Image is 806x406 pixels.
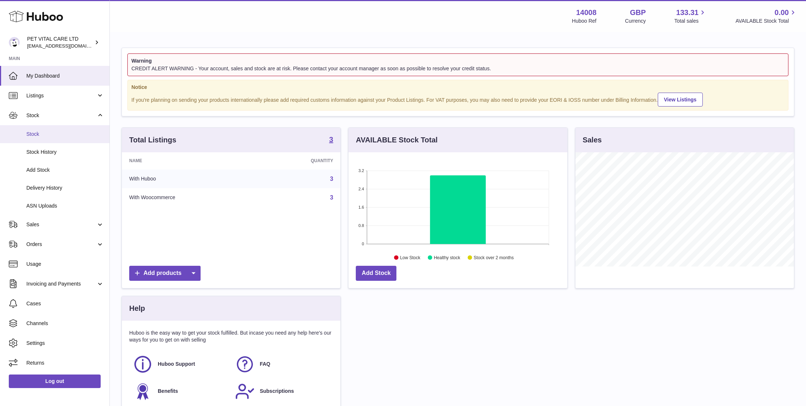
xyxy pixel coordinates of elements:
div: CREDIT ALERT WARNING - Your account, sales and stock are at risk. Please contact your account man... [131,65,784,72]
strong: Warning [131,57,784,64]
h3: Sales [583,135,602,145]
span: Settings [26,340,104,347]
strong: 14008 [576,8,597,18]
text: 0 [362,242,364,246]
span: Sales [26,221,96,228]
span: Add Stock [26,167,104,174]
span: Subscriptions [260,388,294,395]
span: 0.00 [775,8,789,18]
div: Currency [625,18,646,25]
span: AVAILABLE Stock Total [735,18,797,25]
th: Quantity [258,152,341,169]
span: Usage [26,261,104,268]
span: FAQ [260,361,270,368]
th: Name [122,152,258,169]
text: Low Stock [400,255,421,260]
span: Orders [26,241,96,248]
a: 3 [329,136,333,145]
span: Huboo Support [158,361,195,368]
span: Channels [26,320,104,327]
div: Huboo Ref [572,18,597,25]
span: Invoicing and Payments [26,280,96,287]
text: Healthy stock [434,255,460,260]
img: petvitalcare@gmail.com [9,37,20,48]
strong: GBP [630,8,646,18]
a: Benefits [133,381,228,401]
span: My Dashboard [26,72,104,79]
span: Returns [26,360,104,366]
td: With Huboo [122,170,258,189]
a: Add Stock [356,266,396,281]
text: Stock over 2 months [474,255,514,260]
h3: Total Listings [129,135,176,145]
span: [EMAIL_ADDRESS][DOMAIN_NAME] [27,43,108,49]
strong: 3 [329,136,333,143]
a: Subscriptions [235,381,330,401]
a: Log out [9,375,101,388]
span: Total sales [674,18,707,25]
p: Huboo is the easy way to get your stock fulfilled. But incase you need any help here's our ways f... [129,329,333,343]
a: 0.00 AVAILABLE Stock Total [735,8,797,25]
h3: AVAILABLE Stock Total [356,135,437,145]
div: PET VITAL CARE LTD [27,36,93,49]
span: Stock [26,112,96,119]
span: Cases [26,300,104,307]
a: Huboo Support [133,354,228,374]
span: ASN Uploads [26,202,104,209]
span: Benefits [158,388,178,395]
text: 2.4 [359,187,364,191]
a: View Listings [658,93,703,107]
text: 0.8 [359,224,364,228]
strong: Notice [131,84,784,91]
a: 3 [330,194,333,201]
a: 3 [330,176,333,182]
span: 133.31 [676,8,698,18]
span: Listings [26,92,96,99]
span: Stock [26,131,104,138]
td: With Woocommerce [122,188,258,207]
span: Stock History [26,149,104,156]
text: 1.6 [359,205,364,210]
a: 133.31 Total sales [674,8,707,25]
text: 3.2 [359,169,364,173]
span: Delivery History [26,185,104,191]
a: Add products [129,266,201,281]
div: If you're planning on sending your products internationally please add required customs informati... [131,92,784,107]
h3: Help [129,303,145,313]
a: FAQ [235,354,330,374]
